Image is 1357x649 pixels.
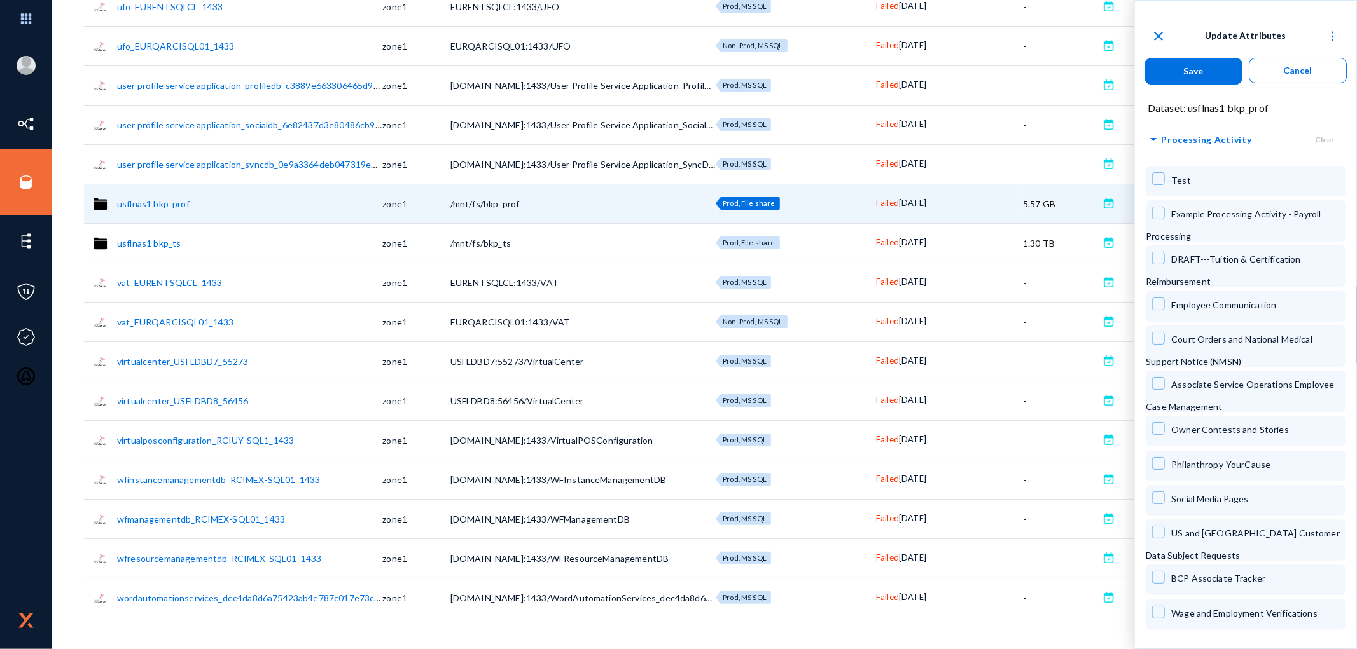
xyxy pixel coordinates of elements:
[1023,578,1099,617] td: -
[1023,341,1099,381] td: -
[450,41,571,51] span: EURQARCISQL01:1433/UFO
[94,552,108,566] img: sqlserver.png
[723,593,767,601] span: Prod, MS SQL
[876,474,899,484] span: Failed
[876,513,899,523] span: Failed
[94,236,108,250] img: localfs.svg
[117,395,248,406] a: virtualcenter_USFLDBD8_56456
[899,158,926,168] span: [DATE]
[17,56,36,75] img: blank-profile-picture.png
[723,81,767,89] span: Prod, MS SQL
[876,79,899,90] span: Failed
[723,475,767,483] span: Prod, MS SQL
[723,238,776,247] span: Prod, File share
[382,341,450,381] td: zone1
[94,591,108,605] img: sqlserver.png
[899,119,926,129] span: [DATE]
[117,553,321,564] a: wfresourcemanagementdb_RCIMEX-SQL01_1433
[876,552,899,563] span: Failed
[94,79,108,93] img: sqlserver.png
[94,118,108,132] img: sqlserver.png
[876,355,899,365] span: Failed
[876,237,899,247] span: Failed
[899,434,926,444] span: [DATE]
[876,119,899,129] span: Failed
[876,277,899,287] span: Failed
[117,435,294,446] a: virtualposconfiguration_RCIUY-SQL1_1433
[382,65,450,105] td: zone1
[382,26,450,65] td: zone1
[117,80,541,91] a: user profile service application_profiledb_c3889e663306465d9755e7eff8112786_RCIMEX-SQL01_1433
[723,435,767,444] span: Prod, MS SQL
[723,317,783,325] span: Non-Prod, MS SQL
[94,315,108,329] img: sqlserver.png
[117,120,538,130] a: user profile service application_socialdb_6e82437d3e80486cb950b5efbf584104_RCIMEX-SQL01_1433
[1023,65,1099,105] td: -
[117,41,235,51] a: ufo_EURQARCISQL01_1433
[117,317,234,327] a: vat_EURQARCISQL01_1433
[382,381,450,420] td: zone1
[450,514,630,524] span: [DOMAIN_NAME]:1433/WFManagementDB
[1023,302,1099,341] td: -
[117,356,248,367] a: virtualcenter_USFLDBD7_55273
[382,184,450,223] td: zone1
[899,277,926,287] span: [DATE]
[899,474,926,484] span: [DATE]
[94,197,108,211] img: localfs.svg
[382,144,450,184] td: zone1
[1023,223,1099,263] td: 1.30 TB
[1023,538,1099,578] td: -
[382,420,450,460] td: zone1
[1023,144,1099,184] td: -
[382,499,450,538] td: zone1
[450,356,583,367] span: USFLDBD7:55273/VirtualCenter
[450,80,887,91] span: [DOMAIN_NAME]:1433/User Profile Service Application_ProfileDB_c3889e663306465d9755e7eff8112786
[723,2,767,10] span: Prod, MS SQL
[899,513,926,523] span: [DATE]
[723,554,767,562] span: Prod, MS SQL
[876,40,899,50] span: Failed
[94,39,108,53] img: sqlserver.png
[876,592,899,602] span: Failed
[1023,420,1099,460] td: -
[94,512,108,526] img: sqlserver.png
[723,278,767,286] span: Prod, MS SQL
[450,435,653,446] span: [DOMAIN_NAME]:1433/VirtualPOSConfiguration
[450,474,667,485] span: [DOMAIN_NAME]:1433/WFInstanceManagementDB
[899,237,926,247] span: [DATE]
[17,114,36,133] img: icon-inventory.svg
[117,592,479,603] a: wordautomationservices_dec4da8d6a75423ab4e787c017e73c45_RCIMEX-SQL01_1433
[450,159,880,170] span: [DOMAIN_NAME]:1433/User Profile Service Application_SyncDB_0e9a3364deb047319e61f8e752b17fa3
[382,302,450,341] td: zone1
[117,238,181,249] a: usflnas1 bkp_ts
[899,592,926,602] span: [DATE]
[876,316,899,326] span: Failed
[117,474,320,485] a: wfinstancemanagementdb_RCIMEX-SQL01_1433
[876,434,899,444] span: Failed
[876,1,899,11] span: Failed
[117,277,222,288] a: vat_EURENTSQLCL_1433
[17,282,36,301] img: icon-policies.svg
[876,198,899,208] span: Failed
[382,105,450,144] td: zone1
[1023,499,1099,538] td: -
[94,158,108,172] img: sqlserver.png
[117,514,285,524] a: wfmanagementdb_RCIMEX-SQL01_1433
[899,395,926,405] span: [DATE]
[899,552,926,563] span: [DATE]
[1023,263,1099,302] td: -
[899,1,926,11] span: [DATE]
[450,317,571,327] span: EURQARCISQL01:1433/VAT
[382,460,450,499] td: zone1
[17,367,36,386] img: icon-oauth.svg
[1023,184,1099,223] td: 5.57 GB
[17,173,36,192] img: icon-sources.svg
[7,5,45,32] img: app launcher
[899,40,926,50] span: [DATE]
[876,395,899,405] span: Failed
[450,1,559,12] span: EURENTSQLCL:1433/UFO
[382,578,450,617] td: zone1
[117,159,533,170] a: user profile service application_syncdb_0e9a3364deb047319e61f8e752b17fa3_RCIMEX-SQL01_1433
[723,396,767,404] span: Prod, MS SQL
[450,198,520,209] span: /mnt/fs/bkp_prof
